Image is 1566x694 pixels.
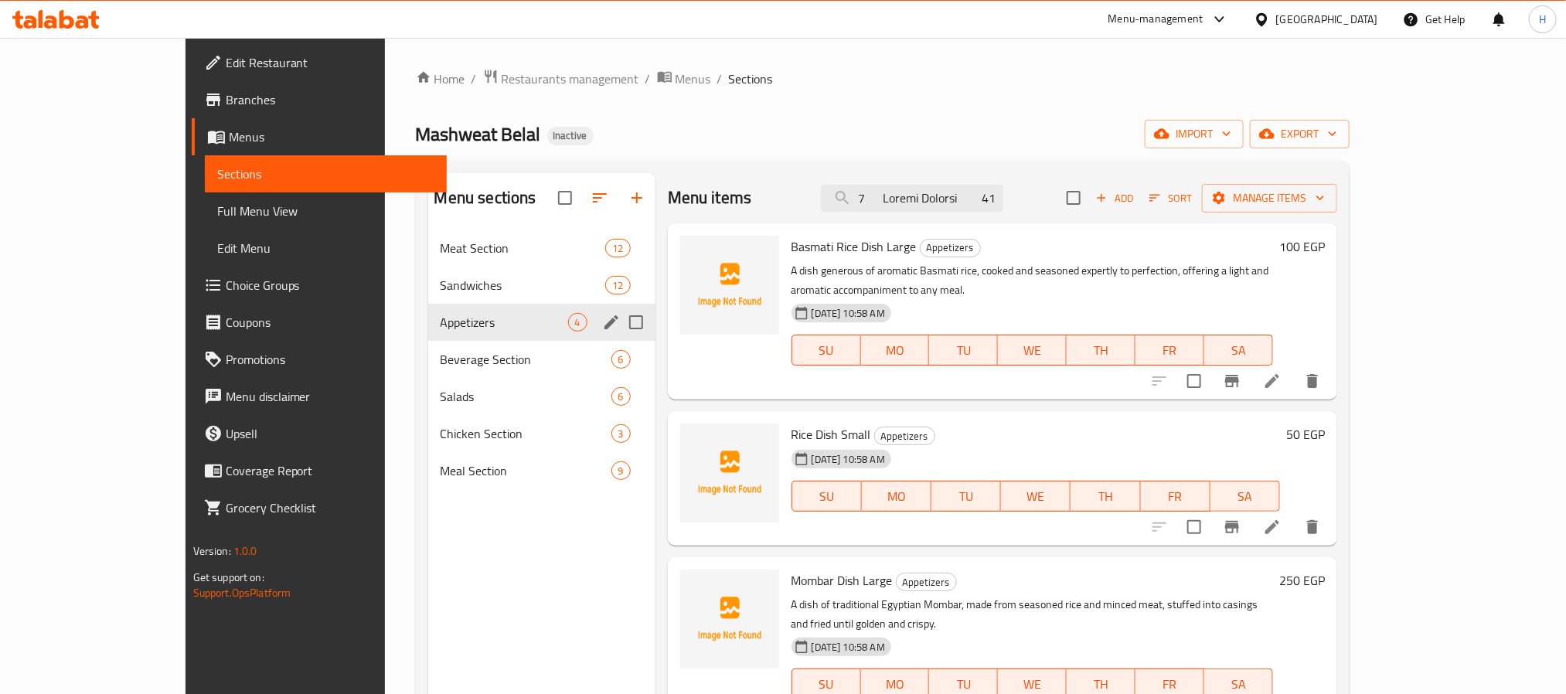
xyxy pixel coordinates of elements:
[1214,509,1251,546] button: Branch-specific-item
[1007,485,1064,508] span: WE
[226,461,434,480] span: Coverage Report
[1202,184,1337,213] button: Manage items
[1178,365,1210,397] span: Select to update
[428,341,655,378] div: Beverage Section6
[192,267,447,304] a: Choice Groups
[441,387,611,406] span: Salads
[1135,335,1204,366] button: FR
[1286,424,1325,445] h6: 50 EGP
[1276,11,1378,28] div: [GEOGRAPHIC_DATA]
[1214,189,1325,208] span: Manage items
[680,424,779,522] img: Rice Dish Small
[226,424,434,443] span: Upsell
[612,427,630,441] span: 3
[1090,186,1139,210] button: Add
[792,261,1273,300] p: A dish generous of aromatic Basmati rice, cooked and seasoned expertly to perfection, offering a ...
[229,128,434,146] span: Menus
[1108,10,1203,29] div: Menu-management
[1263,518,1282,536] a: Edit menu item
[205,192,447,230] a: Full Menu View
[1071,481,1140,512] button: TH
[441,350,611,369] span: Beverage Section
[1294,509,1331,546] button: delete
[1204,335,1273,366] button: SA
[192,341,447,378] a: Promotions
[226,276,434,294] span: Choice Groups
[1214,362,1251,400] button: Branch-specific-item
[676,70,711,88] span: Menus
[193,541,231,561] span: Version:
[1145,120,1244,148] button: import
[1146,186,1196,210] button: Sort
[611,387,631,406] div: items
[416,69,1350,89] nav: breadcrumb
[226,53,434,72] span: Edit Restaurant
[657,69,711,89] a: Menus
[929,335,998,366] button: TU
[192,415,447,452] a: Upsell
[875,427,934,445] span: Appetizers
[1149,189,1192,207] span: Sort
[611,350,631,369] div: items
[192,452,447,489] a: Coverage Report
[605,239,630,257] div: items
[192,118,447,155] a: Menus
[861,335,930,366] button: MO
[612,464,630,478] span: 9
[441,276,606,294] span: Sandwiches
[1539,11,1546,28] span: H
[862,481,931,512] button: MO
[441,461,611,480] span: Meal Section
[798,339,855,362] span: SU
[441,239,606,257] span: Meat Section
[805,452,891,467] span: [DATE] 10:58 AM
[1262,124,1337,144] span: export
[192,44,447,81] a: Edit Restaurant
[441,313,568,332] span: Appetizers
[1279,570,1325,591] h6: 250 EGP
[717,70,723,88] li: /
[998,335,1067,366] button: WE
[805,640,891,655] span: [DATE] 10:58 AM
[192,304,447,341] a: Coupons
[569,315,587,330] span: 4
[821,185,1003,212] input: search
[1157,124,1231,144] span: import
[1057,182,1090,214] span: Select section
[600,311,623,334] button: edit
[1210,481,1280,512] button: SA
[618,179,655,216] button: Add section
[193,567,264,587] span: Get support on:
[1141,481,1210,512] button: FR
[897,573,956,591] span: Appetizers
[1217,485,1274,508] span: SA
[547,127,594,145] div: Inactive
[502,70,639,88] span: Restaurants management
[921,239,980,257] span: Appetizers
[792,569,893,592] span: Mombar Dish Large
[1263,372,1282,390] a: Edit menu item
[867,339,924,362] span: MO
[192,81,447,118] a: Branches
[428,230,655,267] div: Meat Section12
[798,485,856,508] span: SU
[192,378,447,415] a: Menu disclaimer
[226,498,434,517] span: Grocery Checklist
[205,230,447,267] a: Edit Menu
[1139,186,1202,210] span: Sort items
[645,70,651,88] li: /
[192,489,447,526] a: Grocery Checklist
[416,117,541,151] span: Mashweat Belal
[938,485,995,508] span: TU
[935,339,992,362] span: TU
[428,452,655,489] div: Meal Section9
[1077,485,1134,508] span: TH
[1147,485,1204,508] span: FR
[1178,511,1210,543] span: Select to update
[680,570,779,668] img: Mombar Dish Large
[1094,189,1135,207] span: Add
[896,573,957,591] div: Appetizers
